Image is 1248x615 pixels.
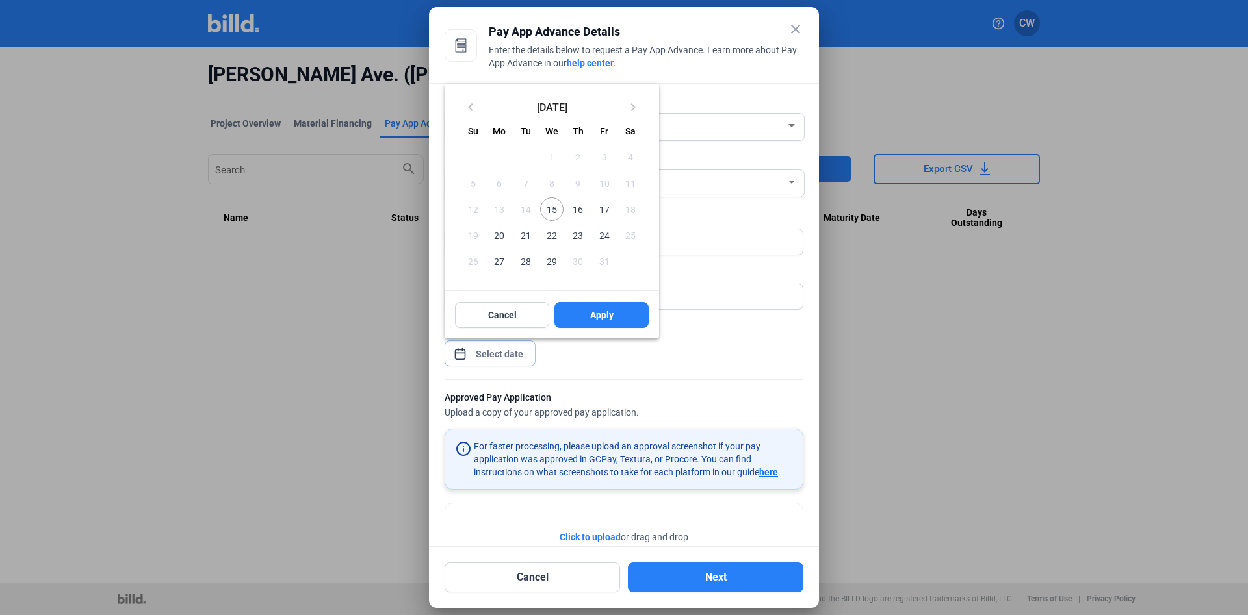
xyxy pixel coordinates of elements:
[539,222,565,248] button: October 22, 2025
[461,197,485,221] span: 12
[460,196,486,222] button: October 12, 2025
[617,144,643,169] button: October 4, 2025
[619,223,642,247] span: 25
[566,145,590,168] span: 2
[514,171,538,194] span: 7
[468,126,478,136] span: Su
[573,126,584,136] span: Th
[592,249,616,273] span: 31
[591,196,617,222] button: October 17, 2025
[600,126,608,136] span: Fr
[487,249,511,273] span: 27
[493,126,506,136] span: Mo
[592,145,616,168] span: 3
[540,249,564,273] span: 29
[625,126,636,136] span: Sa
[486,222,512,248] button: October 20, 2025
[513,196,539,222] button: October 14, 2025
[513,169,539,195] button: October 7, 2025
[591,248,617,274] button: October 31, 2025
[590,308,614,321] span: Apply
[539,196,565,222] button: October 15, 2025
[460,222,486,248] button: October 19, 2025
[592,197,616,221] span: 17
[591,169,617,195] button: October 10, 2025
[539,248,565,274] button: October 29, 2025
[617,196,643,222] button: October 18, 2025
[486,196,512,222] button: October 13, 2025
[460,144,539,169] td: OCT
[617,169,643,195] button: October 11, 2025
[591,144,617,169] button: October 3, 2025
[554,302,649,328] button: Apply
[592,223,616,247] span: 24
[591,222,617,248] button: October 24, 2025
[566,249,590,273] span: 30
[566,223,590,247] span: 23
[540,223,564,247] span: 22
[461,249,485,273] span: 26
[461,223,485,247] span: 19
[625,99,641,115] mat-icon: keyboard_arrow_right
[540,197,564,221] span: 15
[619,145,642,168] span: 4
[460,248,486,274] button: October 26, 2025
[545,126,558,136] span: We
[460,169,486,195] button: October 5, 2025
[540,145,564,168] span: 1
[539,169,565,195] button: October 8, 2025
[513,222,539,248] button: October 21, 2025
[619,171,642,194] span: 11
[521,126,531,136] span: Tu
[565,196,591,222] button: October 16, 2025
[565,144,591,169] button: October 2, 2025
[565,248,591,274] button: October 30, 2025
[540,171,564,194] span: 8
[487,223,511,247] span: 20
[488,308,517,321] span: Cancel
[461,171,485,194] span: 5
[617,222,643,248] button: October 25, 2025
[484,101,620,112] span: [DATE]
[566,171,590,194] span: 9
[486,248,512,274] button: October 27, 2025
[514,249,538,273] span: 28
[565,169,591,195] button: October 9, 2025
[619,197,642,221] span: 18
[592,171,616,194] span: 10
[486,169,512,195] button: October 6, 2025
[455,302,549,328] button: Cancel
[487,197,511,221] span: 13
[463,99,478,115] mat-icon: keyboard_arrow_left
[487,171,511,194] span: 6
[565,222,591,248] button: October 23, 2025
[513,248,539,274] button: October 28, 2025
[514,223,538,247] span: 21
[566,197,590,221] span: 16
[539,144,565,169] button: October 1, 2025
[514,197,538,221] span: 14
